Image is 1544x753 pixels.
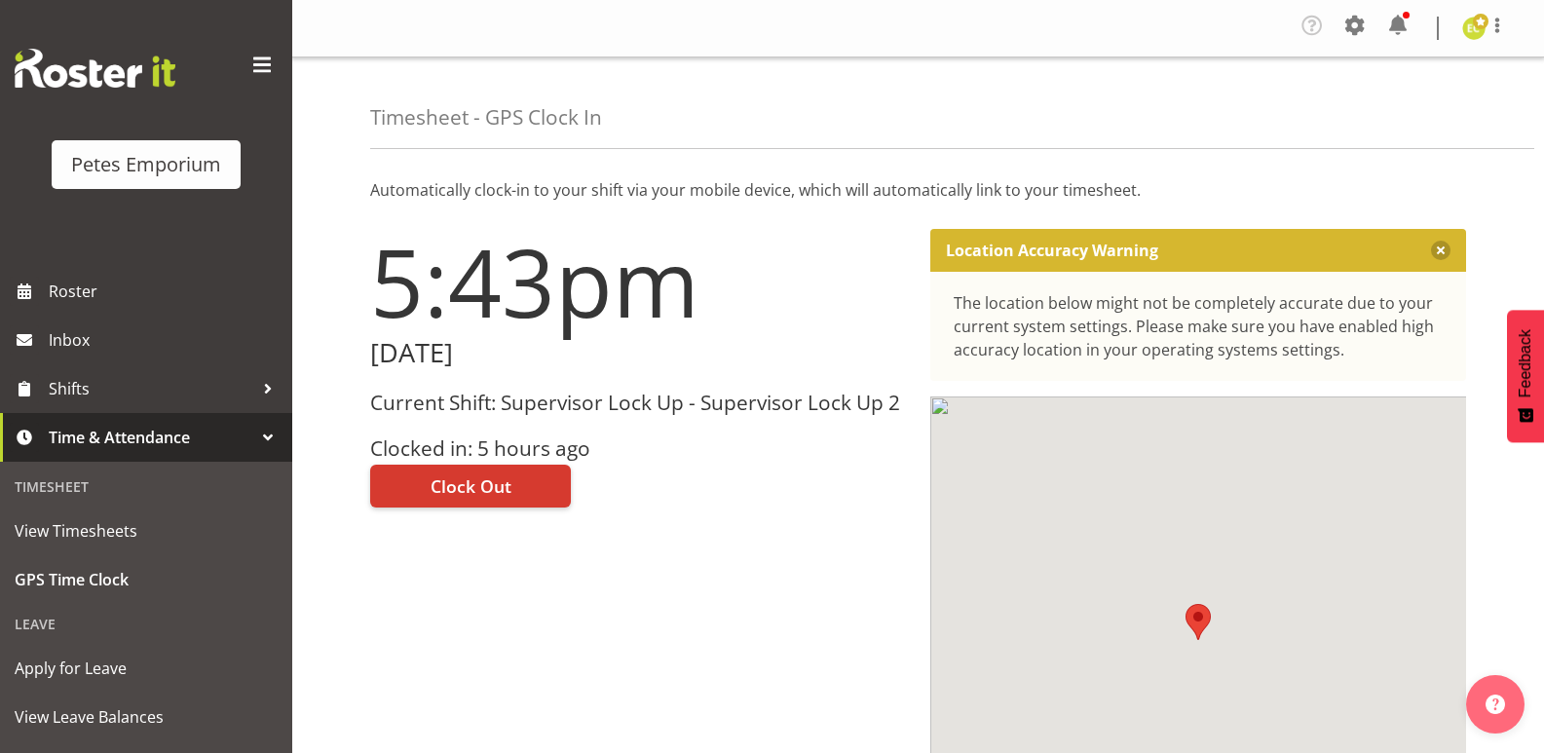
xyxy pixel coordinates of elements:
span: View Leave Balances [15,702,278,732]
div: Leave [5,604,287,644]
div: Timesheet [5,467,287,507]
span: Roster [49,277,282,306]
button: Feedback - Show survey [1507,310,1544,442]
div: The location below might not be completely accurate due to your current system settings. Please m... [954,291,1444,361]
span: GPS Time Clock [15,565,278,594]
span: Clock Out [431,473,511,499]
span: Time & Attendance [49,423,253,452]
h2: [DATE] [370,338,907,368]
span: Apply for Leave [15,654,278,683]
span: Shifts [49,374,253,403]
h3: Clocked in: 5 hours ago [370,437,907,460]
span: View Timesheets [15,516,278,546]
a: GPS Time Clock [5,555,287,604]
p: Location Accuracy Warning [946,241,1158,260]
button: Clock Out [370,465,571,508]
a: View Timesheets [5,507,287,555]
h3: Current Shift: Supervisor Lock Up - Supervisor Lock Up 2 [370,392,907,414]
img: emma-croft7499.jpg [1462,17,1486,40]
button: Close message [1431,241,1450,260]
span: Inbox [49,325,282,355]
img: Rosterit website logo [15,49,175,88]
a: View Leave Balances [5,693,287,741]
a: Apply for Leave [5,644,287,693]
h4: Timesheet - GPS Clock In [370,106,602,129]
div: Petes Emporium [71,150,221,179]
p: Automatically clock-in to your shift via your mobile device, which will automatically link to you... [370,178,1466,202]
img: help-xxl-2.png [1486,695,1505,714]
span: Feedback [1517,329,1534,397]
h1: 5:43pm [370,229,907,334]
